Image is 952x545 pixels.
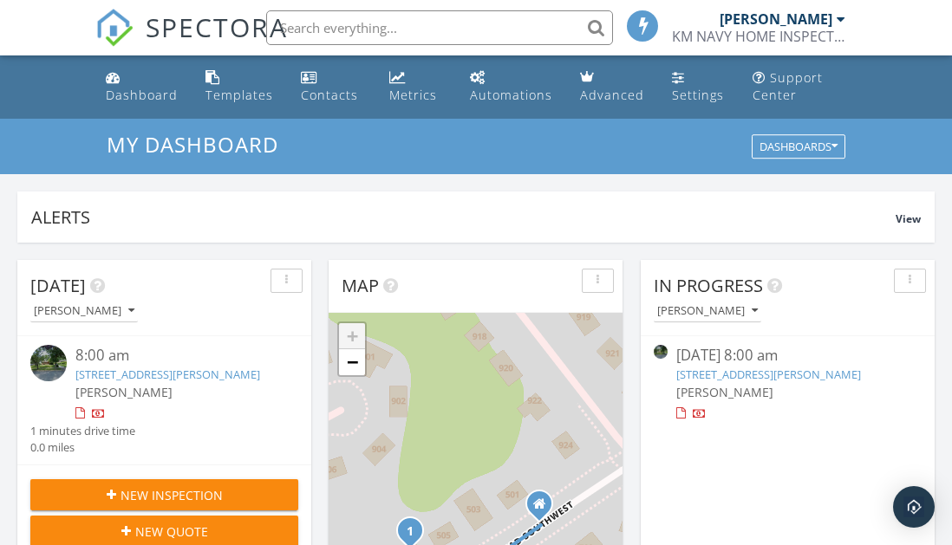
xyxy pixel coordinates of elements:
button: Dashboards [752,135,845,159]
span: [DATE] [30,274,86,297]
span: My Dashboard [107,130,278,159]
a: SPECTORA [95,23,288,60]
div: [PERSON_NAME] [720,10,832,28]
span: [PERSON_NAME] [75,384,173,400]
div: 0.0 miles [30,439,135,456]
div: Alerts [31,205,896,229]
div: Dashboards [760,141,838,153]
div: Dashboard [106,87,178,103]
div: Open Intercom Messenger [893,486,935,528]
img: The Best Home Inspection Software - Spectora [95,9,134,47]
div: Automations [470,87,552,103]
div: Settings [672,87,724,103]
div: Support Center [753,69,823,103]
a: [DATE] 8:00 am [STREET_ADDRESS][PERSON_NAME] [PERSON_NAME] [654,345,922,422]
span: Map [342,274,379,297]
input: Search everything... [266,10,613,45]
a: Settings [665,62,733,112]
img: streetview [30,345,67,381]
span: New Inspection [121,486,223,504]
div: KM NAVY HOME INSPECTION [672,28,845,45]
span: SPECTORA [146,9,288,45]
a: Automations (Basic) [463,62,559,112]
a: [STREET_ADDRESS][PERSON_NAME] [75,367,260,382]
div: [PERSON_NAME] [34,305,134,317]
div: Advanced [580,87,644,103]
div: Metrics [389,87,437,103]
div: Templates [205,87,273,103]
img: streetview [654,345,668,359]
a: 8:00 am [STREET_ADDRESS][PERSON_NAME] [PERSON_NAME] 1 minutes drive time 0.0 miles [30,345,298,456]
div: 1 minutes drive time [30,423,135,439]
span: [PERSON_NAME] [676,384,773,400]
a: Advanced [573,62,651,112]
a: Templates [199,62,280,112]
button: [PERSON_NAME] [654,300,761,323]
a: Contacts [294,62,368,112]
button: New Inspection [30,479,298,510]
div: Kingsley Road SW, Vienna VA 22180 [539,503,550,514]
span: In Progress [654,274,763,297]
a: Metrics [382,62,449,112]
i: 1 [407,526,414,538]
div: 8:00 am [75,345,277,367]
div: [PERSON_NAME] [657,305,758,317]
div: [DATE] 8:00 am [676,345,900,367]
a: Zoom in [339,323,365,349]
span: View [896,211,921,226]
div: Contacts [301,87,358,103]
a: Support Center [746,62,853,112]
span: New Quote [135,522,208,541]
a: [STREET_ADDRESS][PERSON_NAME] [676,367,861,382]
a: Zoom out [339,349,365,375]
a: Dashboard [99,62,185,112]
button: [PERSON_NAME] [30,300,138,323]
div: 507 Kingsley Rd SW, Vienna, VA 22180 [410,530,421,541]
